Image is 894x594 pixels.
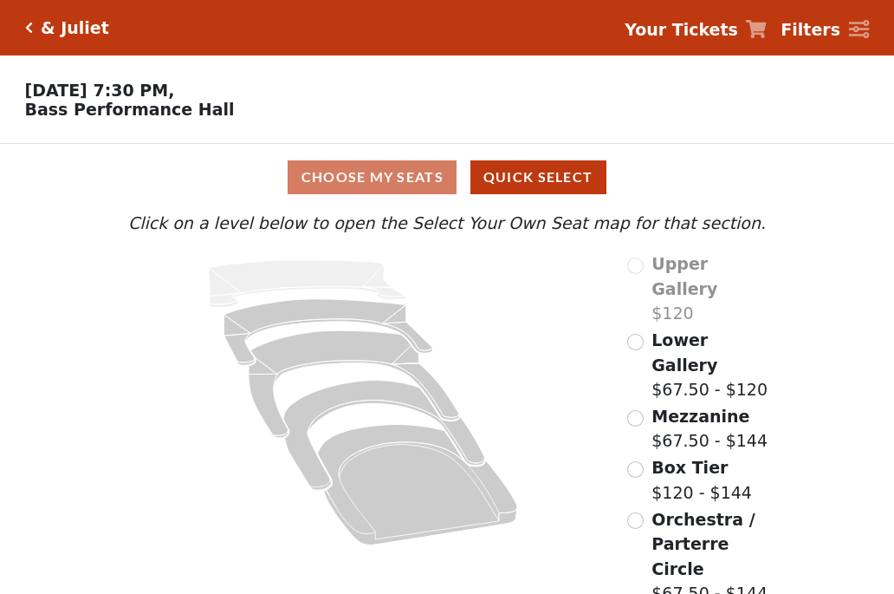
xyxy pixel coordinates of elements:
[651,458,728,477] span: Box Tier
[781,17,869,42] a: Filters
[651,455,752,505] label: $120 - $144
[41,18,109,38] h5: & Juliet
[651,510,755,578] span: Orchestra / Parterre Circle
[651,330,717,375] span: Lower Gallery
[470,160,606,194] button: Quick Select
[318,425,518,545] path: Orchestra / Parterre Circle - Seats Available: 41
[625,17,767,42] a: Your Tickets
[651,254,717,298] span: Upper Gallery
[25,22,33,34] a: Click here to go back to filters
[651,407,749,426] span: Mezzanine
[625,20,738,39] strong: Your Tickets
[209,260,406,308] path: Upper Gallery - Seats Available: 0
[651,404,768,454] label: $67.50 - $144
[781,20,840,39] strong: Filters
[224,299,433,365] path: Lower Gallery - Seats Available: 147
[651,328,770,402] label: $67.50 - $120
[124,211,770,236] p: Click on a level below to open the Select Your Own Seat map for that section.
[651,251,770,326] label: $120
